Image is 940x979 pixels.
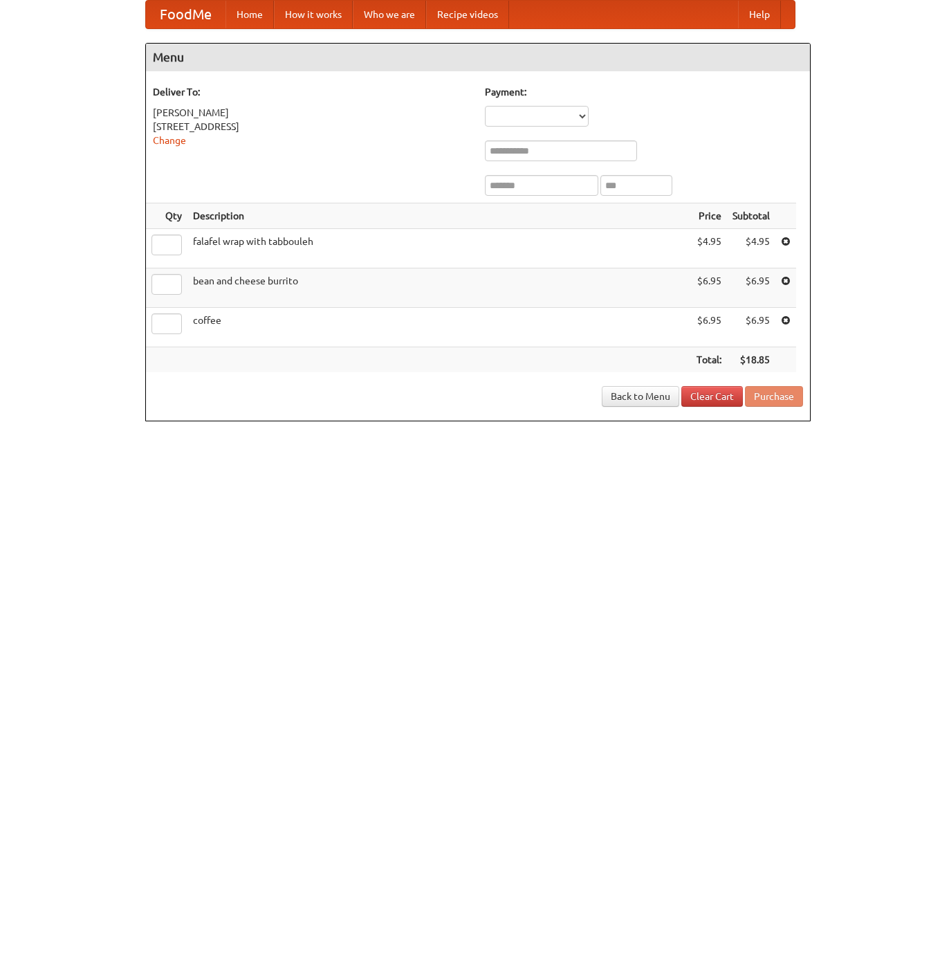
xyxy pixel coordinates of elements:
[681,386,743,407] a: Clear Cart
[153,135,186,146] a: Change
[353,1,426,28] a: Who we are
[225,1,274,28] a: Home
[153,106,471,120] div: [PERSON_NAME]
[153,120,471,134] div: [STREET_ADDRESS]
[274,1,353,28] a: How it works
[727,229,775,268] td: $4.95
[426,1,509,28] a: Recipe videos
[146,203,187,229] th: Qty
[602,386,679,407] a: Back to Menu
[727,268,775,308] td: $6.95
[187,308,691,347] td: coffee
[691,229,727,268] td: $4.95
[187,268,691,308] td: bean and cheese burrito
[187,229,691,268] td: falafel wrap with tabbouleh
[146,44,810,71] h4: Menu
[153,85,471,99] h5: Deliver To:
[187,203,691,229] th: Description
[691,347,727,373] th: Total:
[738,1,781,28] a: Help
[691,203,727,229] th: Price
[745,386,803,407] button: Purchase
[146,1,225,28] a: FoodMe
[485,85,803,99] h5: Payment:
[727,347,775,373] th: $18.85
[727,308,775,347] td: $6.95
[727,203,775,229] th: Subtotal
[691,268,727,308] td: $6.95
[691,308,727,347] td: $6.95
